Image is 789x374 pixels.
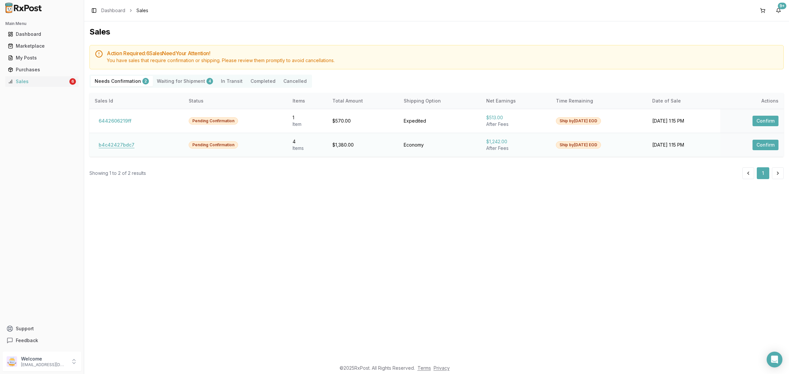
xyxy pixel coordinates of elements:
div: Dashboard [8,31,76,37]
button: 1 [757,167,769,179]
div: $1,380.00 [332,142,393,148]
th: Status [183,93,287,109]
h1: Sales [89,27,784,37]
div: 6 [69,78,76,85]
h5: Action Required: 6 Sale s Need Your Attention! [107,51,778,56]
div: Ship by [DATE] EOD [556,141,601,149]
a: Dashboard [5,28,79,40]
p: Welcome [21,356,67,362]
img: RxPost Logo [3,3,45,13]
div: Pending Confirmation [189,141,238,149]
div: Item [293,121,322,128]
a: Dashboard [101,7,125,14]
div: My Posts [8,55,76,61]
div: 1 [293,114,322,121]
th: Actions [720,93,784,109]
div: 2 [142,78,149,84]
button: Completed [247,76,279,86]
button: Feedback [3,335,81,346]
div: 4 [206,78,213,84]
button: Purchases [3,64,81,75]
a: Marketplace [5,40,79,52]
button: Support [3,323,81,335]
div: Sales [8,78,68,85]
th: Total Amount [327,93,398,109]
div: Showing 1 to 2 of 2 results [89,170,146,176]
img: User avatar [7,356,17,367]
button: Waiting for Shipment [153,76,217,86]
div: 9+ [778,3,786,9]
button: Marketplace [3,41,81,51]
nav: breadcrumb [101,7,148,14]
button: My Posts [3,53,81,63]
div: Marketplace [8,43,76,49]
span: Sales [136,7,148,14]
a: Sales6 [5,76,79,87]
div: You have sales that require confirmation or shipping. Please review them promptly to avoid cancel... [107,57,778,64]
a: Purchases [5,64,79,76]
button: Confirm [753,116,778,126]
th: Shipping Option [398,93,481,109]
a: Terms [418,365,431,371]
div: [DATE] 1:15 PM [652,118,715,124]
div: 4 [293,138,322,145]
div: Pending Confirmation [189,117,238,125]
div: After Fees [486,145,545,152]
div: [DATE] 1:15 PM [652,142,715,148]
p: [EMAIL_ADDRESS][DOMAIN_NAME] [21,362,67,367]
button: Needs Confirmation [91,76,153,86]
button: Sales6 [3,76,81,87]
button: Confirm [753,140,778,150]
th: Items [287,93,327,109]
div: Item s [293,145,322,152]
th: Net Earnings [481,93,551,109]
th: Time Remaining [551,93,647,109]
button: Cancelled [279,76,311,86]
div: $570.00 [332,118,393,124]
div: Economy [404,142,476,148]
button: b4c42427bdc7 [95,140,138,150]
div: Open Intercom Messenger [767,352,782,367]
button: In Transit [217,76,247,86]
th: Date of Sale [647,93,721,109]
div: After Fees [486,121,545,128]
th: Sales Id [89,93,183,109]
button: Dashboard [3,29,81,39]
div: Purchases [8,66,76,73]
h2: Main Menu [5,21,79,26]
button: 6442606219ff [95,116,135,126]
a: Privacy [434,365,450,371]
div: $513.00 [486,114,545,121]
a: My Posts [5,52,79,64]
span: Feedback [16,337,38,344]
button: 9+ [773,5,784,16]
div: Expedited [404,118,476,124]
div: Ship by [DATE] EOD [556,117,601,125]
div: $1,242.00 [486,138,545,145]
